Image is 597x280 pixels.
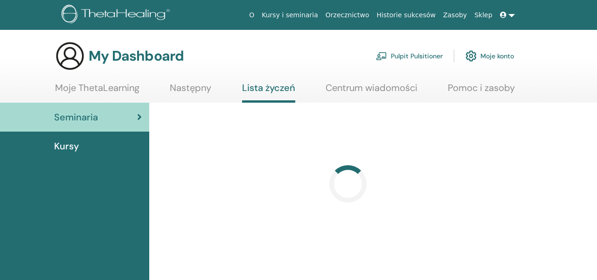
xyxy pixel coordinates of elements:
span: Seminaria [54,110,98,124]
a: Kursy i seminaria [258,7,322,24]
a: Następny [170,82,211,100]
a: Pulpit Pulsitioner [376,46,443,66]
img: logo.png [62,5,173,26]
span: Kursy [54,139,79,153]
h3: My Dashboard [89,48,184,64]
img: cog.svg [465,48,477,64]
a: Pomoc i zasoby [448,82,515,100]
a: Orzecznictwo [322,7,373,24]
a: Zasoby [439,7,471,24]
a: Centrum wiadomości [326,82,417,100]
img: generic-user-icon.jpg [55,41,85,71]
a: Lista życzeń [242,82,295,103]
a: O [245,7,258,24]
img: chalkboard-teacher.svg [376,52,387,60]
a: Historie sukcesów [373,7,439,24]
a: Sklep [471,7,496,24]
a: Moje ThetaLearning [55,82,139,100]
a: Moje konto [465,46,514,66]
